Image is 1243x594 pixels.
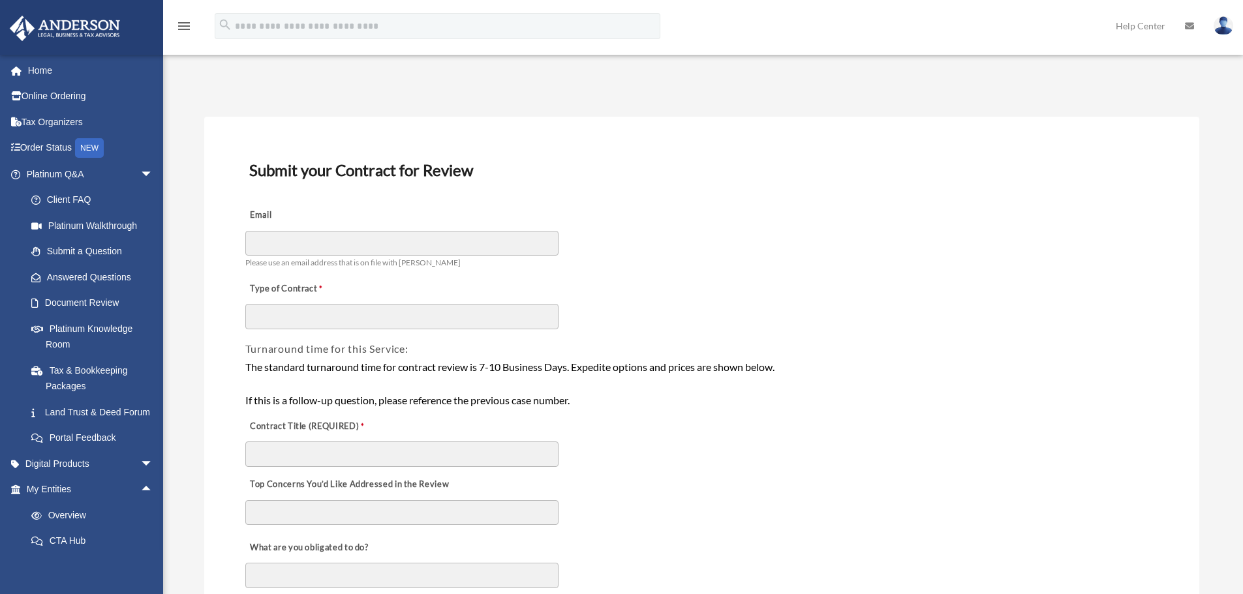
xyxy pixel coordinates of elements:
span: Please use an email address that is on file with [PERSON_NAME] [245,258,461,267]
a: Document Review [18,290,166,316]
img: Anderson Advisors Platinum Portal [6,16,124,41]
span: arrow_drop_up [140,477,166,503]
a: Tax Organizers [9,109,173,135]
div: The standard turnaround time for contract review is 7-10 Business Days. Expedite options and pric... [245,359,1158,409]
a: Digital Productsarrow_drop_down [9,451,173,477]
a: Client FAQ [18,187,173,213]
a: Order StatusNEW [9,135,173,162]
i: menu [176,18,192,34]
a: Overview [18,502,173,528]
img: User Pic [1214,16,1233,35]
i: search [218,18,232,32]
a: Tax & Bookkeeping Packages [18,357,173,399]
a: Answered Questions [18,264,173,290]
a: Land Trust & Deed Forum [18,399,173,425]
a: My Entitiesarrow_drop_up [9,477,173,503]
a: Online Ordering [9,83,173,110]
label: Top Concerns You’d Like Addressed in the Review [245,475,453,494]
label: Email [245,207,376,225]
a: Home [9,57,173,83]
label: What are you obligated to do? [245,539,376,557]
a: Submit a Question [18,239,173,265]
h3: Submit your Contract for Review [244,156,1159,184]
span: Turnaround time for this Service: [245,342,408,355]
a: Portal Feedback [18,425,173,451]
a: menu [176,23,192,34]
div: NEW [75,138,104,158]
a: Platinum Walkthrough [18,213,173,239]
label: Contract Title (REQUIRED) [245,417,376,436]
a: CTA Hub [18,528,173,554]
a: Platinum Q&Aarrow_drop_down [9,161,173,187]
span: arrow_drop_down [140,161,166,188]
span: arrow_drop_down [140,451,166,477]
label: Type of Contract [245,280,376,298]
a: Platinum Knowledge Room [18,316,173,357]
